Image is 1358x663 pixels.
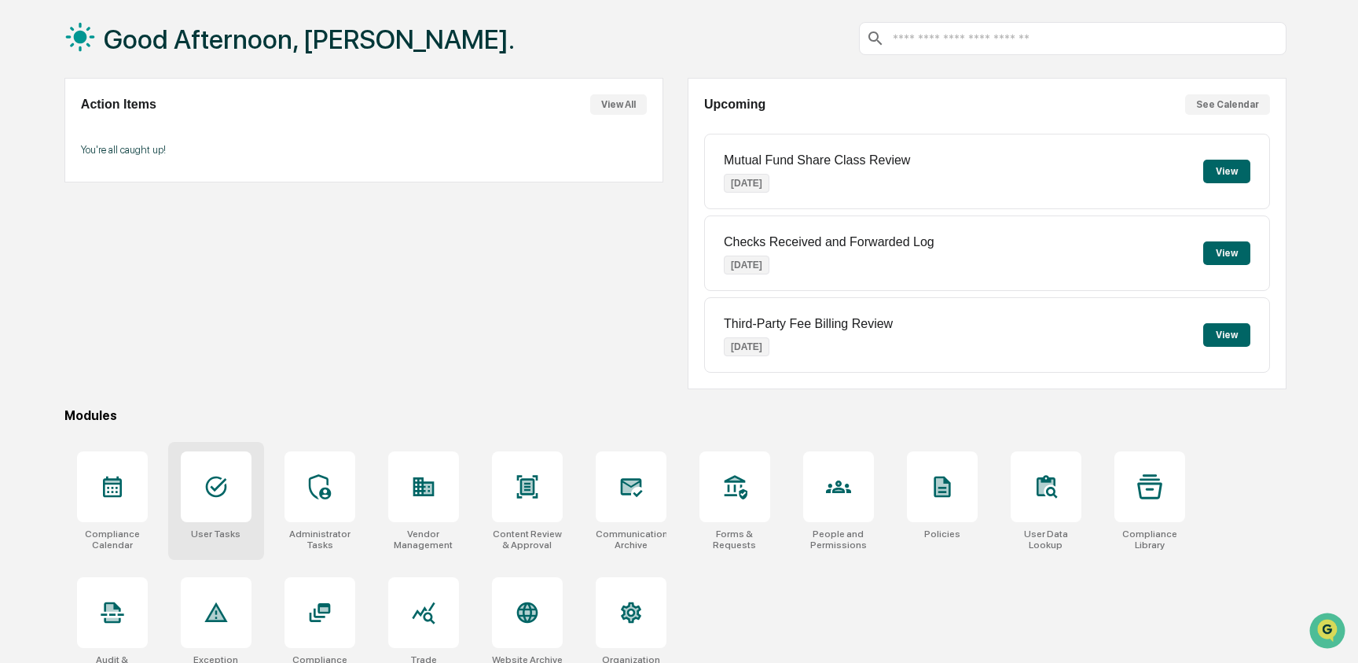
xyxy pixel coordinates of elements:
p: [DATE] [724,256,769,274]
a: 🗄️Attestations [108,192,201,220]
h2: Action Items [81,98,156,112]
iframe: Open customer support [1308,611,1350,654]
div: 🗄️ [114,200,127,212]
div: Start new chat [53,120,258,136]
img: 1746055101610-c473b297-6a78-478c-a979-82029cc54cd1 [16,120,44,149]
div: User Tasks [191,529,240,540]
a: Powered byPylon [111,266,190,278]
span: Preclearance [31,198,101,214]
div: Communications Archive [596,529,666,551]
div: Content Review & Approval [492,529,563,551]
p: Mutual Fund Share Class Review [724,153,910,168]
button: View [1203,241,1250,265]
p: [DATE] [724,337,769,356]
p: Third-Party Fee Billing Review [724,317,893,331]
div: People and Permissions [803,529,874,551]
p: [DATE] [724,174,769,193]
p: How can we help? [16,33,286,58]
div: Vendor Management [388,529,459,551]
div: Policies [924,529,960,540]
a: 🖐️Preclearance [9,192,108,220]
div: Modules [64,408,1286,423]
div: User Data Lookup [1011,529,1081,551]
div: Administrator Tasks [284,529,355,551]
button: View [1203,160,1250,183]
button: View All [590,94,647,115]
div: 🔎 [16,230,28,242]
h1: Good Afternoon, [PERSON_NAME]. [104,24,515,55]
h2: Upcoming [704,98,765,112]
span: Attestations [130,198,195,214]
div: Compliance Library [1114,529,1185,551]
p: You're all caught up! [81,144,647,156]
div: 🖐️ [16,200,28,212]
span: Data Lookup [31,228,99,244]
p: Checks Received and Forwarded Log [724,235,934,249]
a: 🔎Data Lookup [9,222,105,250]
button: See Calendar [1185,94,1270,115]
button: View [1203,323,1250,347]
div: Compliance Calendar [77,529,148,551]
span: Pylon [156,267,190,278]
button: Start new chat [267,125,286,144]
div: We're available if you need us! [53,136,199,149]
div: Forms & Requests [699,529,770,551]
